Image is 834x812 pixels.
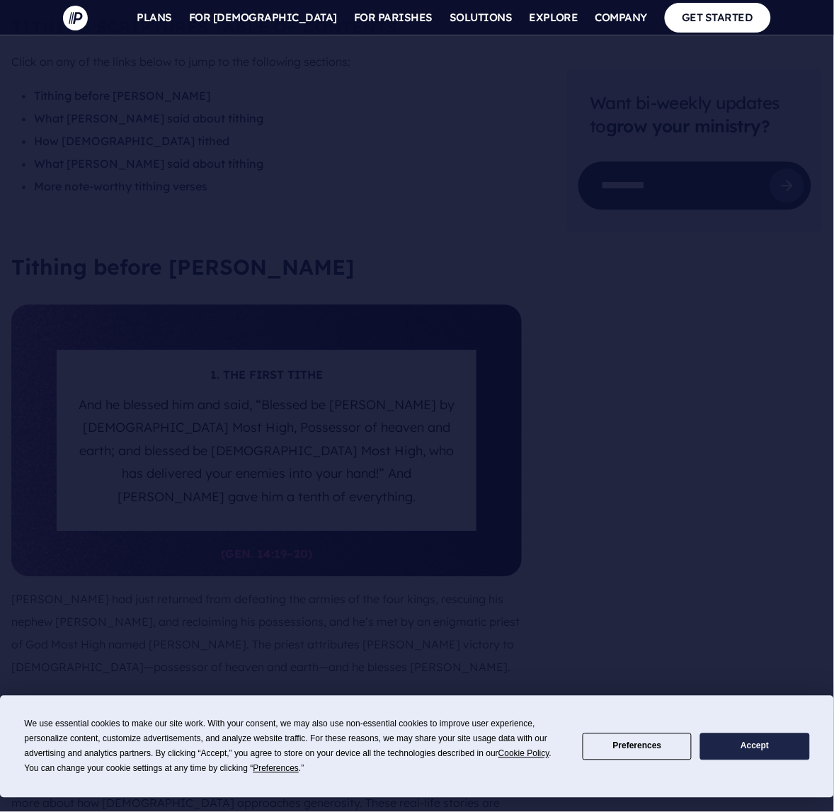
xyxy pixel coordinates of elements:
[498,749,549,759] span: Cookie Policy
[583,733,692,761] button: Preferences
[24,717,566,777] div: We use essential cookies to make our site work. With your consent, we may also use non-essential ...
[253,764,299,774] span: Preferences
[665,3,772,32] a: GET STARTED
[700,733,809,761] button: Accept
